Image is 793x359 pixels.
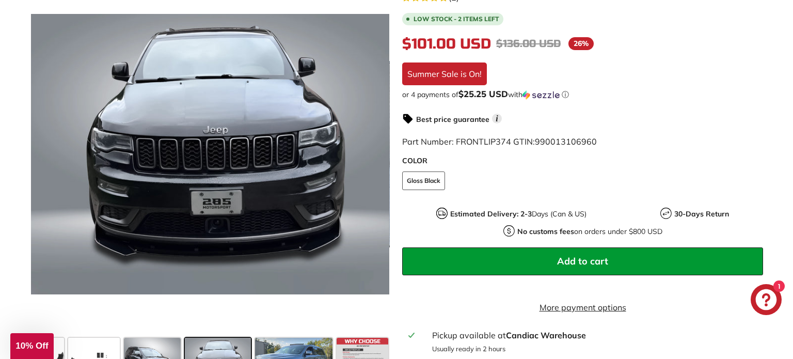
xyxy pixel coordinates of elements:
[416,115,489,124] strong: Best price guarantee
[496,37,561,50] span: $136.00 USD
[517,227,574,236] strong: No customs fees
[414,16,499,22] span: Low stock - 2 items left
[402,63,487,85] div: Summer Sale is On!
[568,37,594,50] span: 26%
[522,90,560,100] img: Sezzle
[10,333,54,359] div: 10% Off
[402,89,763,100] div: or 4 payments of$25.25 USDwithSezzle Click to learn more about Sezzle
[748,284,785,318] inbox-online-store-chat: Shopify online store chat
[674,209,729,218] strong: 30-Days Return
[432,344,757,354] p: Usually ready in 2 hours
[458,88,508,99] span: $25.25 USD
[557,255,608,267] span: Add to cart
[450,209,532,218] strong: Estimated Delivery: 2-3
[402,247,763,275] button: Add to cart
[402,155,763,166] label: COLOR
[432,329,757,341] div: Pickup available at
[492,114,502,123] span: i
[402,136,597,147] span: Part Number: FRONTLIP374 GTIN:
[402,301,763,314] a: More payment options
[517,226,662,237] p: on orders under $800 USD
[450,209,586,220] p: Days (Can & US)
[506,330,586,340] strong: Candiac Warehouse
[15,341,48,351] span: 10% Off
[402,35,491,53] span: $101.00 USD
[402,89,763,100] div: or 4 payments of with
[535,136,597,147] span: 990013106960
